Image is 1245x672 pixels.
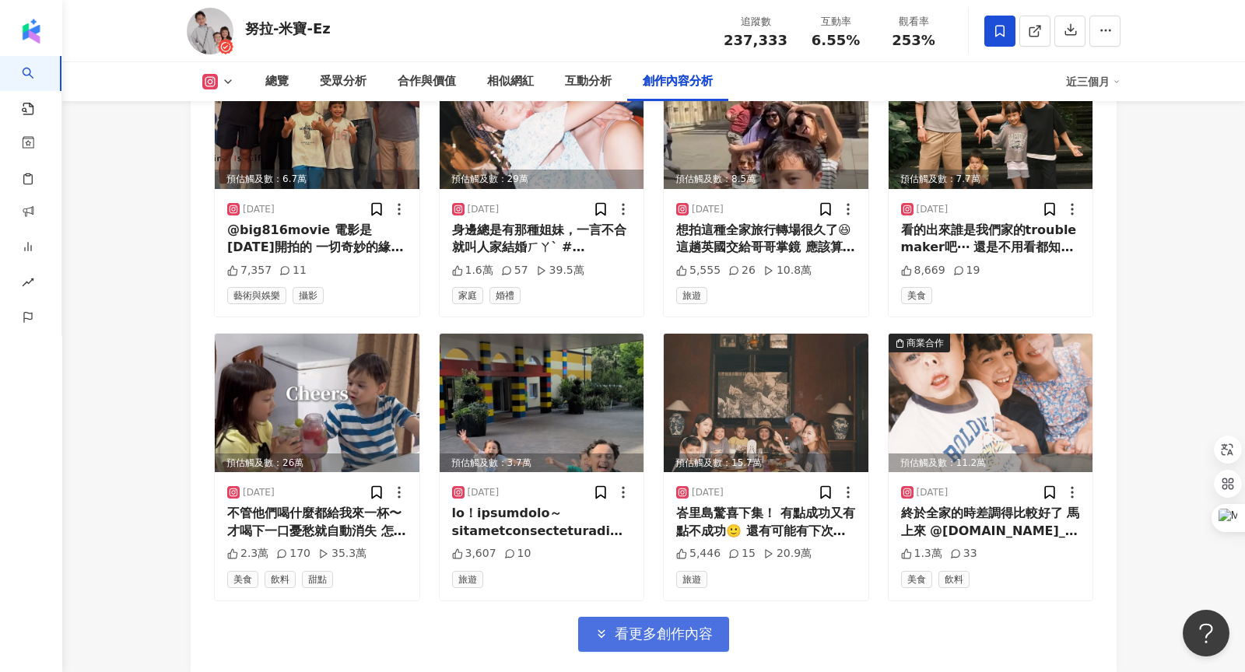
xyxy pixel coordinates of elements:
span: 旅遊 [676,571,707,588]
span: 飲料 [265,571,296,588]
div: [DATE] [468,203,500,216]
div: 合作與價值 [398,72,456,91]
div: post-image商業合作預估觸及數：11.2萬 [889,334,1093,472]
img: post-image [664,334,868,472]
span: 家庭 [452,287,483,304]
img: post-image [440,51,644,189]
div: 26 [728,263,756,278]
span: 甜點 [302,571,333,588]
div: 預估觸及數：15.7萬 [664,453,868,473]
div: 3,607 [452,546,496,562]
div: 觀看率 [884,14,943,30]
div: 互動率 [806,14,865,30]
div: 預估觸及數：8.5萬 [664,170,868,189]
div: post-image預估觸及數：26萬 [215,334,419,472]
div: 終於全家的時差調得比較好了 馬上來 @[DOMAIN_NAME]_ 給 @[DOMAIN_NAME][PERSON_NAME] 驚喜 結果是她先看到我們家車😂 第一次到NOR小孩們興奮到完全停不... [901,505,1081,540]
div: 總覽 [265,72,289,91]
span: 藝術與娛樂 [227,287,286,304]
div: 8,669 [901,263,945,278]
div: [DATE] [917,203,949,216]
div: post-image預估觸及數：6.7萬 [215,51,419,189]
img: post-image [889,51,1093,189]
img: post-image [889,334,1093,472]
span: 237,333 [724,32,787,48]
span: 美食 [901,287,932,304]
div: 互動分析 [565,72,612,91]
div: 15 [728,546,756,562]
div: [DATE] [917,486,949,499]
div: 受眾分析 [320,72,366,91]
div: 創作內容分析 [643,72,713,91]
div: 近三個月 [1066,69,1120,94]
div: [DATE] [692,203,724,216]
div: 預估觸及數：29萬 [440,170,644,189]
div: post-image預估觸及數：15.7萬 [664,334,868,472]
div: 峇里島驚喜下集！ 有點成功又有點不成功🙂 還有可能有下次嗎？ [676,505,856,540]
img: post-image [664,51,868,189]
div: 不管他們喝什麼都給我來一杯〜 才喝下一口憂愁就自動消失 怎麼這麼好! 弟弟喝的是UNISPARKLING原味氣泡水水+一個大西瓜,簡單又清爽,[PERSON_NAME]就忘記自己是要抱怨什麼〜 ... [227,505,407,540]
div: post-image預估觸及數：7.7萬 [889,51,1093,189]
div: 想拍這種全家旅行轉場很久了😆 這趟英國交給哥哥掌鏡 應該算是成功了？！ 有發現彩蛋嗎？ [676,222,856,257]
div: 10.8萬 [763,263,812,278]
div: 預估觸及數：11.2萬 [889,453,1093,473]
div: lo！ipsumdolo～ sitametconsecteturadip elit @seddoeiusmodtem incididuntu😂 laboreetdo！！！ (magnaaliqu... [452,505,632,540]
div: 預估觸及數：6.7萬 [215,170,419,189]
div: 19 [953,263,980,278]
span: 攝影 [293,287,324,304]
div: 35.3萬 [318,546,366,562]
img: post-image [215,51,419,189]
div: 相似網紅 [487,72,534,91]
div: 11 [279,263,307,278]
div: 5,446 [676,546,721,562]
div: 170 [276,546,310,562]
div: 2.3萬 [227,546,268,562]
img: KOL Avatar [187,8,233,54]
div: 39.5萬 [536,263,584,278]
div: 33 [950,546,977,562]
span: 看更多創作內容 [615,625,713,642]
iframe: Help Scout Beacon - Open [1183,610,1229,656]
span: 旅遊 [676,287,707,304]
span: 婚禮 [489,287,521,304]
span: rise [22,267,34,302]
div: 預估觸及數：3.7萬 [440,453,644,473]
button: 看更多創作內容 [578,617,729,652]
div: 商業合作 [907,335,944,351]
img: post-image [440,334,644,472]
div: [DATE] [243,203,275,216]
div: 57 [501,263,528,278]
span: 飲料 [938,571,970,588]
span: 美食 [227,571,258,588]
span: 6.55% [812,33,860,48]
div: 1.3萬 [901,546,942,562]
div: post-image預估觸及數：3.7萬 [440,334,644,472]
div: 努拉-米寶-Ez [245,19,331,38]
div: [DATE] [692,486,724,499]
div: 身邊總是有那種姐妹，一言不合就叫人家結婚ㄏㄚˋ #[PERSON_NAME]的塑料姐妹情 [452,222,632,257]
div: [DATE] [243,486,275,499]
span: 旅遊 [452,571,483,588]
div: 5,555 [676,263,721,278]
span: 美食 [901,571,932,588]
div: post-image預估觸及數：29萬 [440,51,644,189]
div: 20.9萬 [763,546,812,562]
div: 預估觸及數：26萬 [215,453,419,473]
span: 253% [892,33,935,48]
div: 1.6萬 [452,263,493,278]
a: search [22,56,53,117]
div: [DATE] [468,486,500,499]
div: 10 [504,546,531,562]
div: 預估觸及數：7.7萬 [889,170,1093,189]
div: post-image預估觸及數：8.5萬 [664,51,868,189]
img: logo icon [19,19,44,44]
div: 看的出來誰是我們家的trouble maker吧⋯ 還是不用看都知道😆 這次[GEOGRAPHIC_DATA]除了待在Clubmed之外唯一就是來[GEOGRAPHIC_DATA]！ 快速的體驗... [901,222,1081,257]
div: 7,357 [227,263,272,278]
div: 追蹤數 [724,14,787,30]
div: @big816movie 電影是[DATE]開拍的 一切奇妙的緣分讓我們可以參與其中到現在 雖然已經上映很久，但還是很感謝有包場及特映場的邀約 讓大家可以繼續把愛傳出去❤️ 上個週末我們又在 @... [227,222,407,257]
img: post-image [215,334,419,472]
